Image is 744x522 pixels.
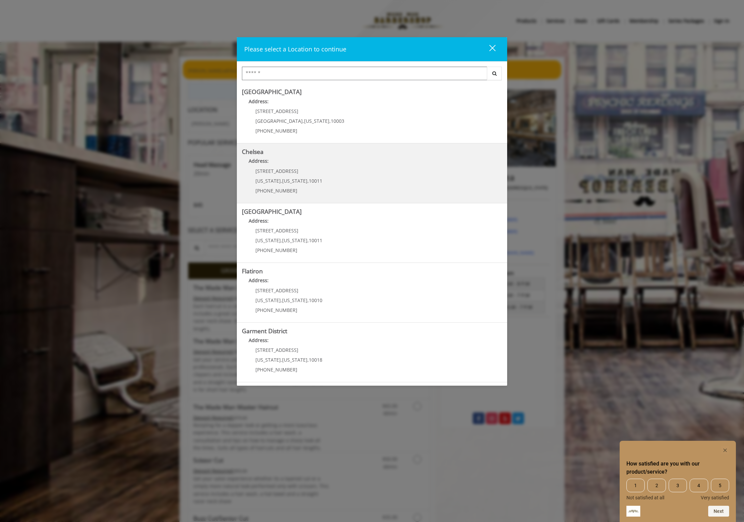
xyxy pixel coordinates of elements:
[491,71,498,76] i: Search button
[249,98,269,105] b: Address:
[307,357,309,363] span: ,
[708,506,729,517] button: Next question
[281,297,282,303] span: ,
[244,45,346,53] span: Please select a Location to continue
[249,277,269,283] b: Address:
[281,357,282,363] span: ,
[242,88,302,96] b: [GEOGRAPHIC_DATA]
[626,446,729,517] div: How satisfied are you with our product/service? Select an option from 1 to 5, with 1 being Not sa...
[721,446,729,454] button: Hide survey
[242,327,287,335] b: Garment District
[242,147,264,156] b: Chelsea
[309,297,322,303] span: 10010
[307,178,309,184] span: ,
[307,237,309,244] span: ,
[242,67,487,80] input: Search Center
[249,218,269,224] b: Address:
[255,347,298,353] span: [STREET_ADDRESS]
[255,227,298,234] span: [STREET_ADDRESS]
[329,118,331,124] span: ,
[255,357,281,363] span: [US_STATE]
[255,297,281,303] span: [US_STATE]
[690,479,708,492] span: 4
[282,297,307,303] span: [US_STATE]
[647,479,666,492] span: 2
[255,168,298,174] span: [STREET_ADDRESS]
[281,237,282,244] span: ,
[282,178,307,184] span: [US_STATE]
[255,237,281,244] span: [US_STATE]
[711,479,729,492] span: 5
[282,237,307,244] span: [US_STATE]
[626,479,729,500] div: How satisfied are you with our product/service? Select an option from 1 to 5, with 1 being Not sa...
[255,366,297,373] span: [PHONE_NUMBER]
[701,495,729,500] span: Very satisfied
[249,337,269,343] b: Address:
[626,460,729,476] h2: How satisfied are you with our product/service? Select an option from 1 to 5, with 1 being Not sa...
[626,495,664,500] span: Not satisfied at all
[255,118,303,124] span: [GEOGRAPHIC_DATA]
[242,267,263,275] b: Flatiron
[255,128,297,134] span: [PHONE_NUMBER]
[626,479,645,492] span: 1
[242,67,502,84] div: Center Select
[304,118,329,124] span: [US_STATE]
[481,44,495,54] div: close dialog
[255,307,297,313] span: [PHONE_NUMBER]
[309,237,322,244] span: 10011
[331,118,344,124] span: 10003
[669,479,687,492] span: 3
[309,178,322,184] span: 10011
[255,178,281,184] span: [US_STATE]
[477,42,500,56] button: close dialog
[255,287,298,294] span: [STREET_ADDRESS]
[303,118,304,124] span: ,
[255,187,297,194] span: [PHONE_NUMBER]
[309,357,322,363] span: 10018
[255,108,298,114] span: [STREET_ADDRESS]
[242,207,302,215] b: [GEOGRAPHIC_DATA]
[249,158,269,164] b: Address:
[281,178,282,184] span: ,
[307,297,309,303] span: ,
[255,247,297,253] span: [PHONE_NUMBER]
[282,357,307,363] span: [US_STATE]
